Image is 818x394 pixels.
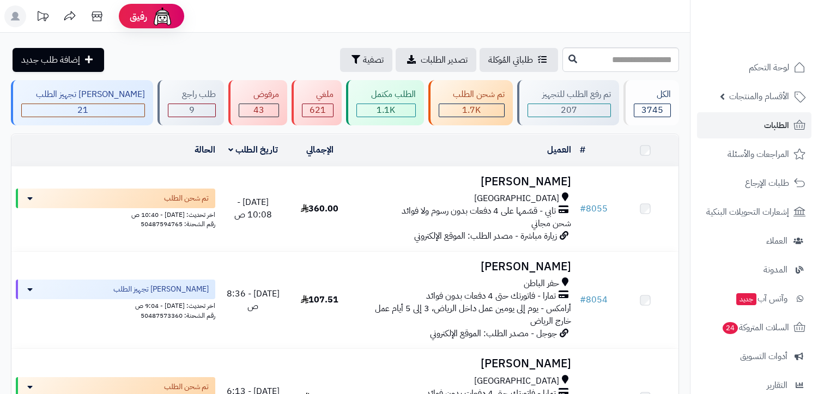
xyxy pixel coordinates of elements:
div: ملغي [302,88,334,101]
a: العميل [547,143,571,156]
div: الكل [634,88,671,101]
img: logo-2.png [744,29,808,52]
span: 43 [253,104,264,117]
a: المدونة [697,257,811,283]
div: الطلب مكتمل [356,88,416,101]
span: [PERSON_NAME] تجهيز الطلب [113,284,209,295]
span: رفيق [130,10,147,23]
span: [GEOGRAPHIC_DATA] [474,192,559,205]
h3: [PERSON_NAME] [358,260,571,273]
span: 3745 [641,104,663,117]
a: طلبات الإرجاع [697,170,811,196]
span: 1.1K [377,104,395,117]
a: #8054 [580,293,608,306]
div: 207 [528,104,610,117]
span: أرامكس - يوم إلى يومين عمل داخل الرياض، 3 إلى 5 أيام عمل خارج الرياض [375,302,571,328]
img: ai-face.png [152,5,173,27]
span: جوجل - مصدر الطلب: الموقع الإلكتروني [430,327,557,340]
div: 1119 [357,104,415,117]
span: تم شحن الطلب [164,381,209,392]
span: # [580,202,586,215]
span: تابي - قسّمها على 4 دفعات بدون رسوم ولا فوائد [402,205,556,217]
a: لوحة التحكم [697,54,811,81]
span: تصفية [363,53,384,66]
a: الكل3745 [621,80,682,125]
span: [DATE] - 10:08 ص [234,196,272,221]
div: اخر تحديث: [DATE] - 10:40 ص [16,208,215,220]
span: # [580,293,586,306]
span: الطلبات [764,118,789,133]
span: تمارا - فاتورتك حتى 4 دفعات بدون فوائد [426,290,556,302]
span: 1.7K [462,104,481,117]
div: اخر تحديث: [DATE] - 9:04 ص [16,299,215,311]
a: تم شحن الطلب 1.7K [426,80,516,125]
span: الأقسام والمنتجات [729,89,789,104]
span: [GEOGRAPHIC_DATA] [474,375,559,387]
a: وآتس آبجديد [697,286,811,312]
span: 9 [189,104,195,117]
a: المراجعات والأسئلة [697,141,811,167]
span: المراجعات والأسئلة [728,147,789,162]
span: أدوات التسويق [740,349,787,364]
div: 43 [239,104,278,117]
a: تم رفع الطلب للتجهيز 207 [515,80,621,125]
a: الحالة [195,143,215,156]
span: رقم الشحنة: 50487573360 [141,311,215,320]
span: تم شحن الطلب [164,193,209,204]
span: جديد [736,293,756,305]
span: [DATE] - 8:36 ص [227,287,280,313]
a: الإجمالي [306,143,334,156]
span: 24 [723,322,738,334]
span: 21 [77,104,88,117]
div: طلب راجع [168,88,216,101]
span: شحن مجاني [531,217,571,230]
a: #8055 [580,202,608,215]
a: الطلب مكتمل 1.1K [344,80,426,125]
a: تصدير الطلبات [396,48,476,72]
span: المدونة [764,262,787,277]
span: السلات المتروكة [722,320,789,335]
h3: [PERSON_NAME] [358,175,571,188]
div: تم شحن الطلب [439,88,505,101]
span: التقارير [767,378,787,393]
a: تاريخ الطلب [228,143,278,156]
a: السلات المتروكة24 [697,314,811,341]
span: طلبات الإرجاع [745,175,789,191]
a: إشعارات التحويلات البنكية [697,199,811,225]
a: أدوات التسويق [697,343,811,369]
span: 360.00 [301,202,338,215]
a: تحديثات المنصة [29,5,56,30]
span: العملاء [766,233,787,248]
span: رقم الشحنة: 50487594765 [141,219,215,229]
a: إضافة طلب جديد [13,48,104,72]
a: # [580,143,585,156]
div: 21 [22,104,144,117]
button: تصفية [340,48,392,72]
a: طلباتي المُوكلة [480,48,558,72]
a: [PERSON_NAME] تجهيز الطلب 21 [9,80,155,125]
a: طلب راجع 9 [155,80,227,125]
a: مرفوض 43 [226,80,289,125]
span: إضافة طلب جديد [21,53,80,66]
h3: [PERSON_NAME] [358,357,571,370]
span: إشعارات التحويلات البنكية [706,204,789,220]
div: تم رفع الطلب للتجهيز [528,88,611,101]
span: 107.51 [301,293,338,306]
span: زيارة مباشرة - مصدر الطلب: الموقع الإلكتروني [414,229,557,243]
span: وآتس آب [735,291,787,306]
a: الطلبات [697,112,811,138]
a: العملاء [697,228,811,254]
span: لوحة التحكم [749,60,789,75]
span: تصدير الطلبات [421,53,468,66]
span: طلباتي المُوكلة [488,53,533,66]
span: حفر الباطن [524,277,559,290]
span: 621 [310,104,326,117]
div: 621 [302,104,334,117]
div: 1725 [439,104,505,117]
div: [PERSON_NAME] تجهيز الطلب [21,88,145,101]
div: مرفوض [239,88,279,101]
a: ملغي 621 [289,80,344,125]
span: 207 [561,104,577,117]
div: 9 [168,104,216,117]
